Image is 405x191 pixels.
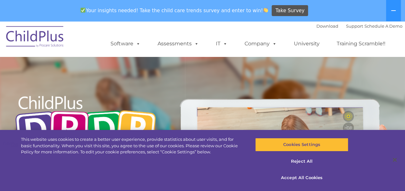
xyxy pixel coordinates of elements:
[255,171,348,185] button: Accept All Cookies
[78,4,271,17] span: Your insights needed! Take the child care trends survey and enter to win!
[151,37,205,50] a: Assessments
[209,37,234,50] a: IT
[275,5,304,16] span: Take Survey
[13,87,159,176] img: Copyright - DRDP Logo Light
[81,8,85,13] img: ✅
[272,5,308,16] a: Take Survey
[388,153,402,167] button: Close
[364,23,402,29] a: Schedule A Demo
[263,8,268,13] img: 👏
[21,136,243,155] div: This website uses cookies to create a better user experience, provide statistics about user visit...
[255,155,348,168] button: Reject All
[238,37,283,50] a: Company
[255,138,348,151] button: Cookies Settings
[3,22,67,54] img: ChildPlus by Procare Solutions
[346,23,363,29] a: Support
[104,37,147,50] a: Software
[316,23,338,29] a: Download
[287,37,326,50] a: University
[330,37,392,50] a: Training Scramble!!
[316,23,402,29] font: |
